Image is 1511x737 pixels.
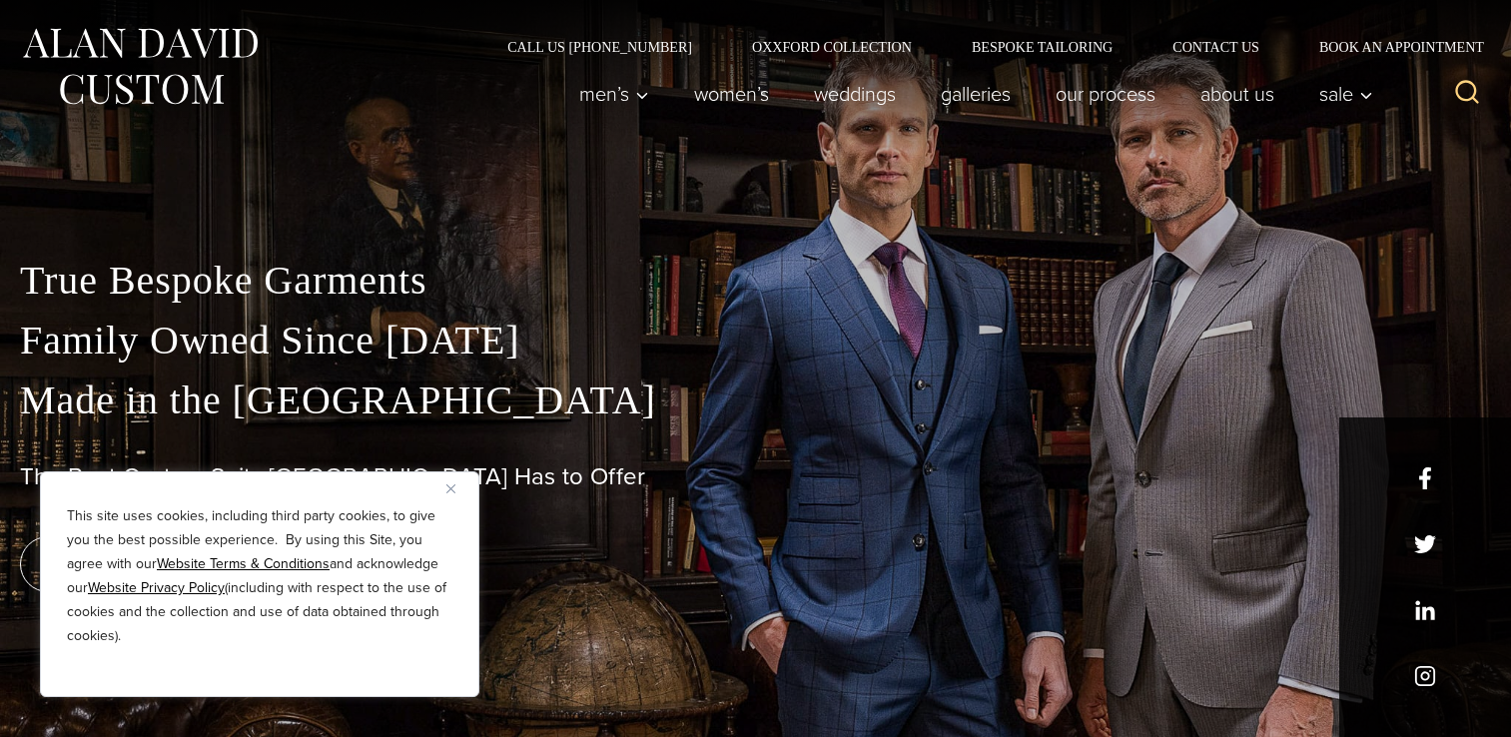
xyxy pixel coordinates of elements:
a: Oxxford Collection [722,40,942,54]
a: Bespoke Tailoring [942,40,1142,54]
img: Alan David Custom [20,22,260,111]
a: Our Process [1034,74,1178,114]
h1: The Best Custom Suits [GEOGRAPHIC_DATA] Has to Offer [20,462,1491,491]
a: Book an Appointment [1289,40,1491,54]
p: True Bespoke Garments Family Owned Since [DATE] Made in the [GEOGRAPHIC_DATA] [20,251,1491,430]
p: This site uses cookies, including third party cookies, to give you the best possible experience. ... [67,504,452,648]
a: Galleries [919,74,1034,114]
span: Sale [1319,84,1373,104]
a: Women’s [672,74,792,114]
a: Contact Us [1142,40,1289,54]
a: Website Privacy Policy [88,577,225,598]
button: View Search Form [1443,70,1491,118]
a: book an appointment [20,536,300,592]
button: Close [446,476,470,500]
a: weddings [792,74,919,114]
a: Website Terms & Conditions [157,553,330,574]
a: Call Us [PHONE_NUMBER] [477,40,722,54]
span: Men’s [579,84,649,104]
a: About Us [1178,74,1297,114]
nav: Secondary Navigation [477,40,1491,54]
nav: Primary Navigation [557,74,1384,114]
img: Close [446,484,455,493]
